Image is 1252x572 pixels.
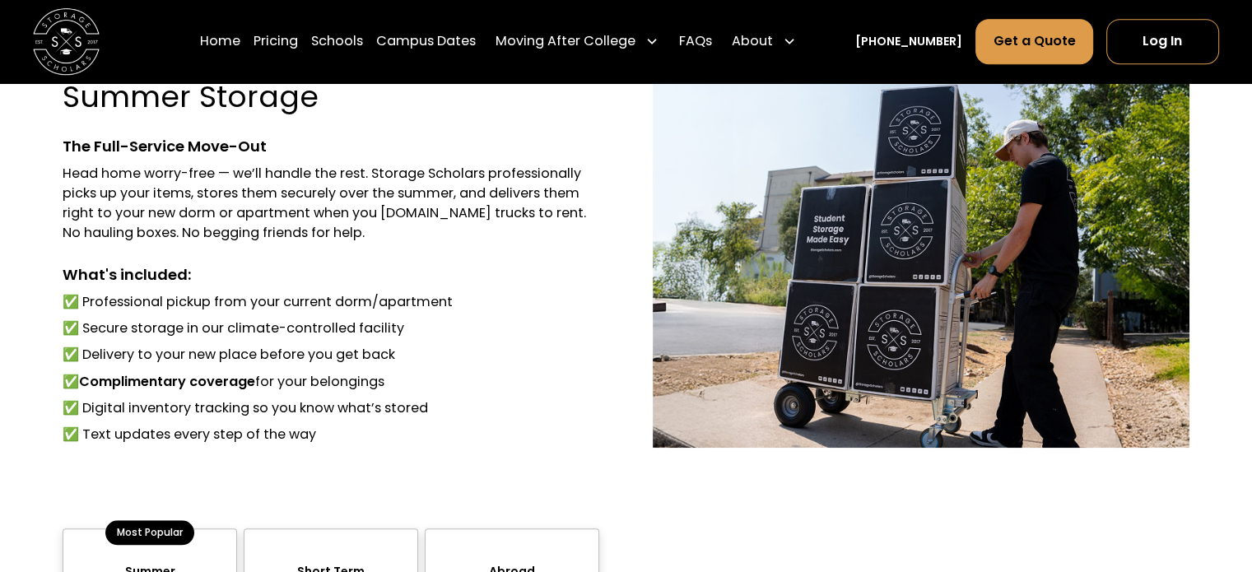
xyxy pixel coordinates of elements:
[63,425,599,444] li: ✅ Text updates every step of the way
[33,8,100,75] img: Storage Scholars main logo
[725,18,803,64] div: About
[63,79,319,115] h3: Summer Storage
[489,18,665,64] div: Moving After College
[63,372,599,392] li: ✅ for your belongings
[105,520,193,545] div: Most Popular
[1106,19,1219,63] a: Log In
[63,398,599,418] li: ✅ Digital inventory tracking so you know what’s stored
[254,18,298,64] a: Pricing
[63,319,599,338] li: ✅ Secure storage in our climate-controlled facility
[63,135,599,157] div: The Full-Service Move-Out
[678,18,711,64] a: FAQs
[311,18,363,64] a: Schools
[63,345,599,365] li: ✅ Delivery to your new place before you get back
[79,372,255,391] strong: Complimentary coverage
[376,18,476,64] a: Campus Dates
[653,79,1189,448] img: Storage Scholar
[975,19,1092,63] a: Get a Quote
[33,8,100,75] a: home
[496,31,635,51] div: Moving After College
[855,33,962,50] a: [PHONE_NUMBER]
[200,18,240,64] a: Home
[63,292,599,312] li: ✅ Professional pickup from your current dorm/apartment
[63,164,599,244] div: Head home worry-free — we’ll handle the rest. Storage Scholars professionally picks up your items...
[732,31,773,51] div: About
[63,263,599,286] div: What's included:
